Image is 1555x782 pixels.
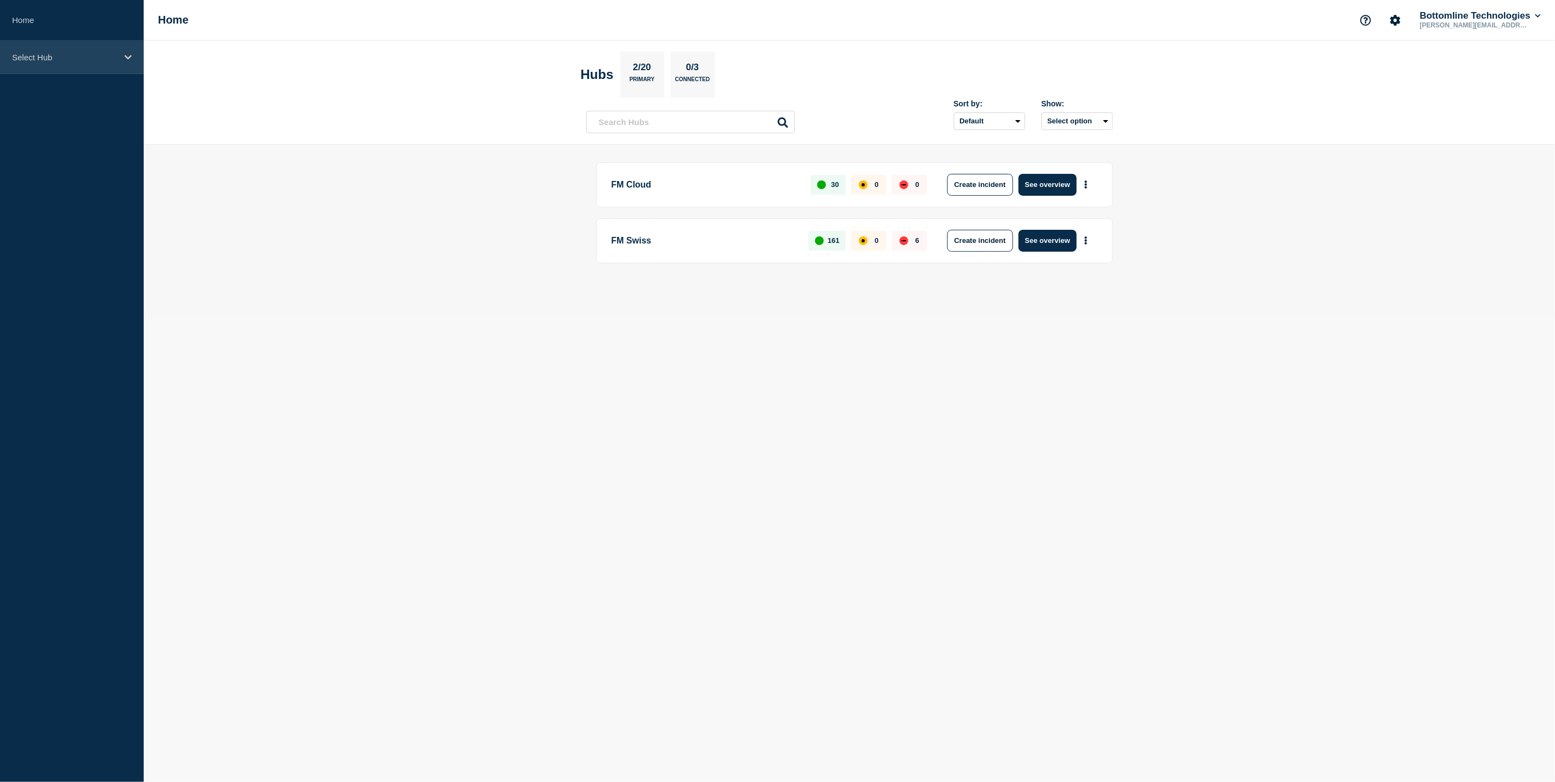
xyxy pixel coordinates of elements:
[954,99,1025,108] div: Sort by:
[1418,10,1543,21] button: Bottomline Technologies
[1354,9,1377,32] button: Support
[915,236,919,245] p: 6
[158,14,189,26] h1: Home
[675,76,710,88] p: Connected
[682,62,703,76] p: 0/3
[612,174,799,196] p: FM Cloud
[915,180,919,189] p: 0
[581,67,614,82] h2: Hubs
[900,180,908,189] div: down
[859,236,868,245] div: affected
[900,236,908,245] div: down
[1079,230,1093,251] button: More actions
[1019,174,1077,196] button: See overview
[1042,99,1113,108] div: Show:
[1079,174,1093,195] button: More actions
[1384,9,1407,32] button: Account settings
[586,111,795,133] input: Search Hubs
[875,236,879,245] p: 0
[817,180,826,189] div: up
[815,236,824,245] div: up
[1042,112,1113,130] button: Select option
[954,112,1025,130] select: Sort by
[1019,230,1077,252] button: See overview
[947,174,1013,196] button: Create incident
[831,180,839,189] p: 30
[1418,21,1532,29] p: [PERSON_NAME][EMAIL_ADDRESS][PERSON_NAME][DOMAIN_NAME]
[12,53,117,62] p: Select Hub
[630,76,655,88] p: Primary
[947,230,1013,252] button: Create incident
[612,230,796,252] p: FM Swiss
[859,180,868,189] div: affected
[875,180,879,189] p: 0
[629,62,655,76] p: 2/20
[828,236,840,245] p: 161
